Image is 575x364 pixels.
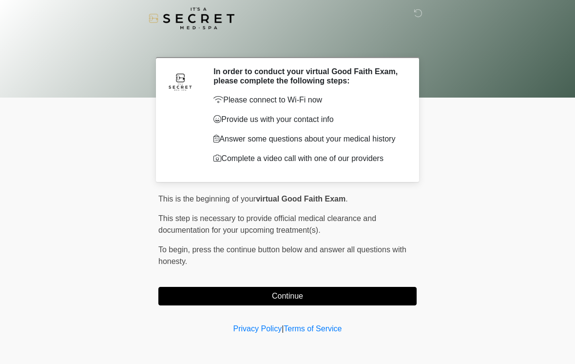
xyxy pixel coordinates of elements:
[158,195,256,203] span: This is the beginning of your
[158,245,192,254] span: To begin,
[282,324,284,333] a: |
[213,133,402,145] p: Answer some questions about your medical history
[213,67,402,85] h2: In order to conduct your virtual Good Faith Exam, please complete the following steps:
[233,324,282,333] a: Privacy Policy
[166,67,195,96] img: Agent Avatar
[158,287,417,305] button: Continue
[256,195,345,203] strong: virtual Good Faith Exam
[158,245,406,265] span: press the continue button below and answer all questions with honesty.
[345,195,347,203] span: .
[151,35,424,53] h1: ‎ ‎
[149,7,234,29] img: It's A Secret Med Spa Logo
[158,214,376,234] span: This step is necessary to provide official medical clearance and documentation for your upcoming ...
[213,114,402,125] p: Provide us with your contact info
[213,94,402,106] p: Please connect to Wi-Fi now
[213,153,402,164] p: Complete a video call with one of our providers
[284,324,342,333] a: Terms of Service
